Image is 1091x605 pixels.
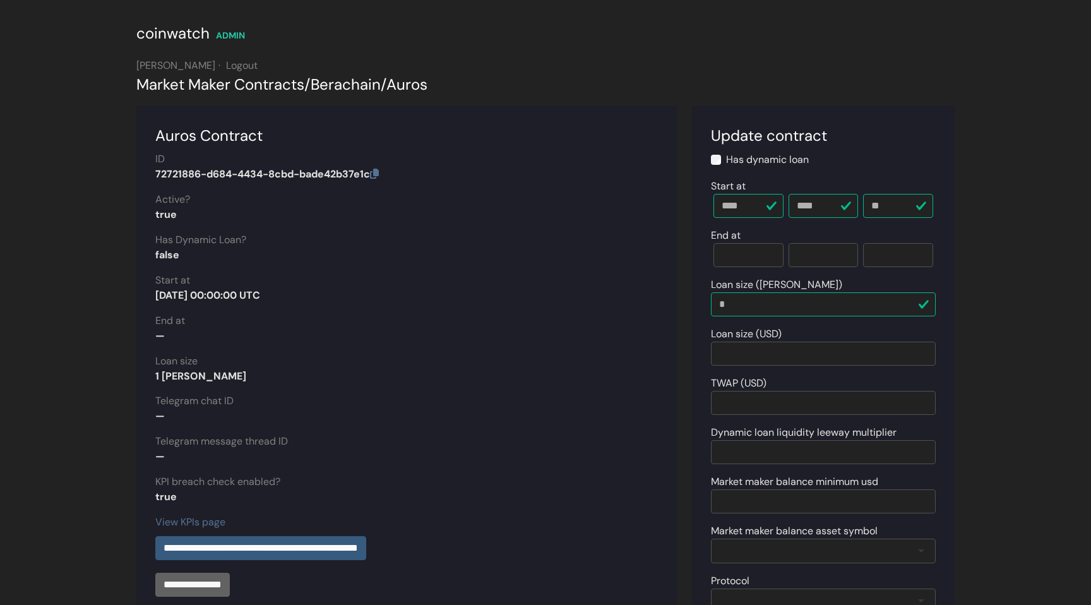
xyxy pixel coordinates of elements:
[155,313,185,328] label: End at
[155,289,260,302] strong: [DATE] 00:00:00 UTC
[155,354,198,369] label: Loan size
[155,192,190,207] label: Active?
[381,75,386,94] span: /
[711,573,749,589] label: Protocol
[711,326,782,342] label: Loan size (USD)
[711,376,766,391] label: TWAP (USD)
[711,228,741,243] label: End at
[304,75,311,94] span: /
[155,248,179,261] strong: false
[155,167,379,181] strong: 72721886-d684-4434-8cbd-bade42b37e1c
[155,434,288,449] label: Telegram message thread ID
[155,515,225,529] a: View KPIs page
[726,152,809,167] label: Has dynamic loan
[155,124,658,147] div: Auros Contract
[136,22,210,45] div: coinwatch
[155,152,165,167] label: ID
[155,369,246,383] strong: 1 [PERSON_NAME]
[155,232,246,248] label: Has Dynamic Loan?
[711,124,936,147] div: Update contract
[711,425,897,440] label: Dynamic loan liquidity leeway multiplier
[711,277,842,292] label: Loan size ([PERSON_NAME])
[711,474,878,489] label: Market maker balance minimum usd
[155,393,234,409] label: Telegram chat ID
[711,524,878,539] label: Market maker balance asset symbol
[136,28,245,42] a: coinwatch ADMIN
[216,29,245,42] div: ADMIN
[136,58,955,73] div: [PERSON_NAME]
[155,329,165,342] strong: —
[155,450,165,463] strong: —
[711,179,746,194] label: Start at
[155,409,165,422] strong: —
[155,490,177,503] strong: true
[155,208,177,221] strong: true
[155,474,280,489] label: KPI breach check enabled?
[218,59,220,72] span: ·
[226,59,258,72] a: Logout
[155,273,190,288] label: Start at
[136,73,955,96] div: Market Maker Contracts Berachain Auros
